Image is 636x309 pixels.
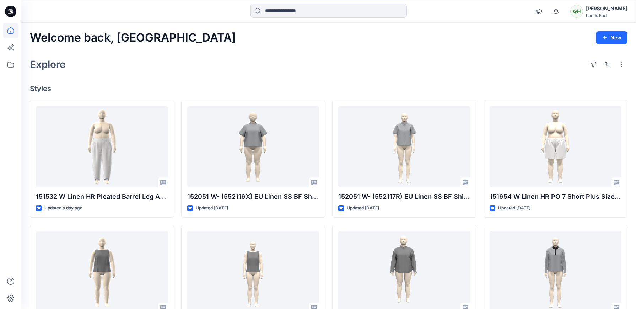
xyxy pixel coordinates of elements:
h4: Styles [30,84,627,93]
a: 152051 W- (552117R) EU Linen SS BF Shirt_REV2 [338,106,470,187]
p: Updated [DATE] [196,204,228,212]
a: 151654 W Linen HR PO 7 Short Plus Size (551526X) [490,106,622,187]
p: Updated [DATE] [498,204,530,212]
button: New [596,31,627,44]
a: 151532 W Linen HR Pleated Barrel Leg Ankle Pant_REV1 [36,106,168,187]
p: Updated a day ago [44,204,82,212]
a: 152051 W- (552116X) EU Linen SS BF Shirt_REV2 [187,106,319,187]
p: 152051 W- (552117R) EU Linen SS BF Shirt_REV2 [338,192,470,202]
p: Updated [DATE] [347,204,379,212]
h2: Explore [30,59,66,70]
h2: Welcome back, [GEOGRAPHIC_DATA] [30,31,236,44]
div: Lands End [586,13,627,18]
p: 152051 W- (552116X) EU Linen SS BF Shirt_REV2 [187,192,319,202]
p: 151654 W Linen HR PO 7 Short Plus Size (551526X) [490,192,622,202]
div: [PERSON_NAME] [586,4,627,13]
p: 151532 W Linen HR Pleated Barrel Leg Ankle Pant_REV1 [36,192,168,202]
div: GH [570,5,583,18]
